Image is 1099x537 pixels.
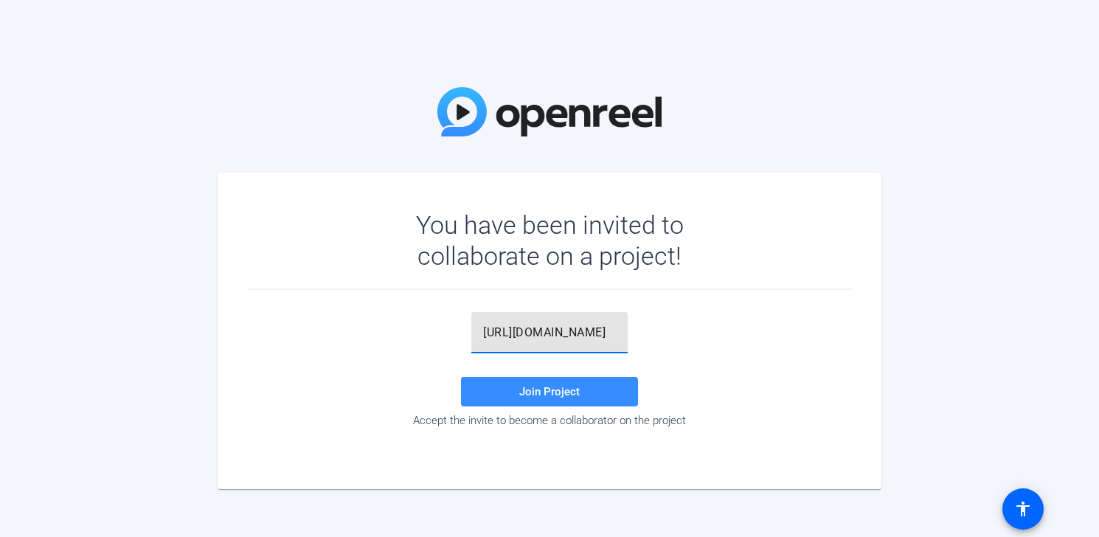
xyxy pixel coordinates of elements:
[247,414,852,427] div: Accept the invite to become a collaborator on the project
[483,324,616,342] input: Password
[437,87,662,136] img: OpenReel Logo
[373,209,727,271] div: You have been invited to collaborate on a project!
[1014,500,1032,518] mat-icon: accessibility
[461,377,638,406] button: Join Project
[519,385,580,398] span: Join Project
